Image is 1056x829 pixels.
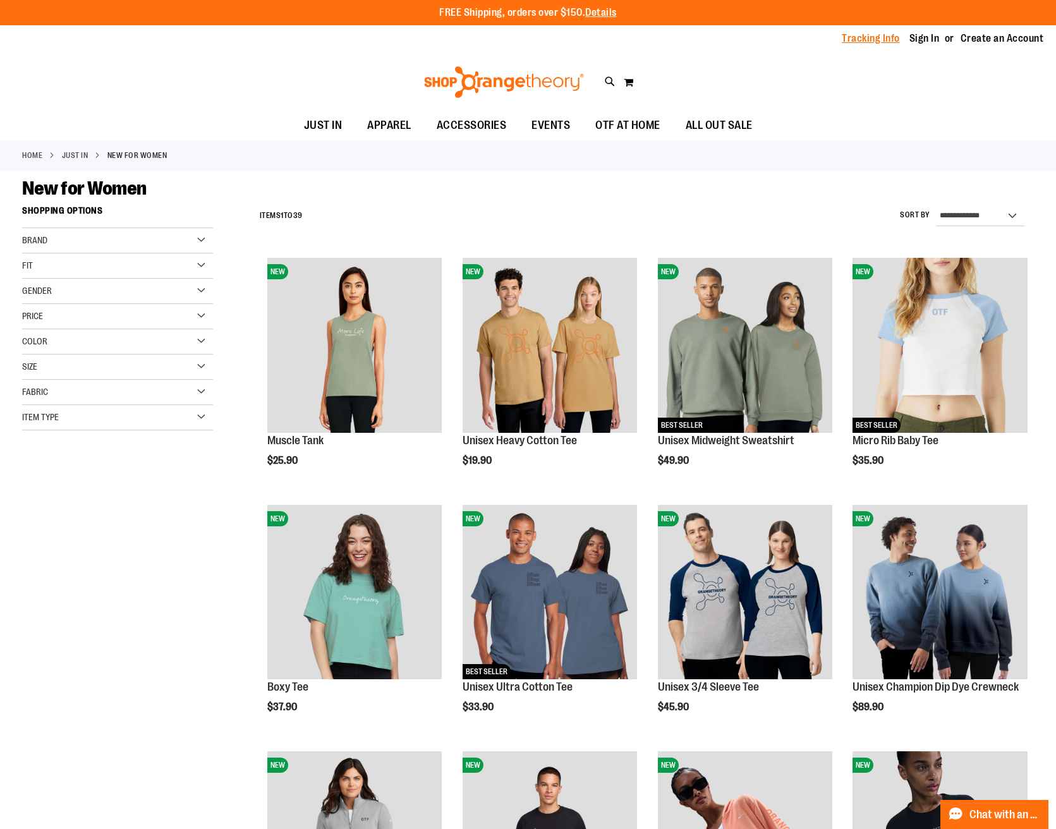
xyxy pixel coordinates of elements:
[595,111,660,140] span: OTF AT HOME
[22,286,52,296] span: Gender
[652,251,839,498] div: product
[22,260,33,270] span: Fit
[463,511,483,526] span: NEW
[22,200,213,228] strong: Shopping Options
[267,434,324,447] a: Muscle Tank
[853,758,873,773] span: NEW
[846,499,1034,745] div: product
[367,111,411,140] span: APPAREL
[658,418,706,433] span: BEST SELLER
[463,758,483,773] span: NEW
[261,251,449,498] div: product
[658,258,833,435] a: Unisex Midweight SweatshirtNEWBEST SELLER
[853,505,1028,680] img: Unisex Champion Dip Dye Crewneck
[267,511,288,526] span: NEW
[652,499,839,745] div: product
[22,361,37,372] span: Size
[853,511,873,526] span: NEW
[853,418,901,433] span: BEST SELLER
[22,387,48,397] span: Fabric
[422,66,586,98] img: Shop Orangetheory
[658,701,691,713] span: $45.90
[267,505,442,682] a: Boxy TeeNEW
[261,499,449,745] div: product
[658,434,794,447] a: Unisex Midweight Sweatshirt
[267,455,300,466] span: $25.90
[853,258,1028,433] img: Micro Rib Baby Tee
[260,206,303,226] h2: Items to
[267,258,442,433] img: Muscle Tank
[853,264,873,279] span: NEW
[940,800,1049,829] button: Chat with an Expert
[969,809,1041,821] span: Chat with an Expert
[22,311,43,321] span: Price
[658,681,759,693] a: Unisex 3/4 Sleeve Tee
[658,505,833,682] a: Unisex 3/4 Sleeve TeeNEW
[900,210,930,221] label: Sort By
[22,235,47,245] span: Brand
[842,32,900,45] a: Tracking Info
[22,336,47,346] span: Color
[658,505,833,680] img: Unisex 3/4 Sleeve Tee
[463,455,494,466] span: $19.90
[853,434,938,447] a: Micro Rib Baby Tee
[658,264,679,279] span: NEW
[267,505,442,680] img: Boxy Tee
[293,211,303,220] span: 39
[463,701,495,713] span: $33.90
[107,150,167,161] strong: New for Women
[853,701,885,713] span: $89.90
[463,505,638,680] img: Unisex Ultra Cotton Tee
[463,264,483,279] span: NEW
[437,111,507,140] span: ACCESSORIES
[281,211,284,220] span: 1
[267,264,288,279] span: NEW
[853,505,1028,682] a: Unisex Champion Dip Dye CrewneckNEW
[531,111,570,140] span: EVENTS
[463,258,638,435] a: Unisex Heavy Cotton TeeNEW
[463,434,577,447] a: Unisex Heavy Cotton Tee
[686,111,753,140] span: ALL OUT SALE
[853,681,1019,693] a: Unisex Champion Dip Dye Crewneck
[909,32,940,45] a: Sign In
[267,701,299,713] span: $37.90
[304,111,343,140] span: JUST IN
[658,258,833,433] img: Unisex Midweight Sweatshirt
[267,758,288,773] span: NEW
[267,681,308,693] a: Boxy Tee
[456,251,644,498] div: product
[463,681,573,693] a: Unisex Ultra Cotton Tee
[22,412,59,422] span: Item Type
[658,455,691,466] span: $49.90
[853,258,1028,435] a: Micro Rib Baby TeeNEWBEST SELLER
[585,7,617,18] a: Details
[463,664,511,679] span: BEST SELLER
[267,258,442,435] a: Muscle TankNEW
[463,505,638,682] a: Unisex Ultra Cotton TeeNEWBEST SELLER
[62,150,88,161] a: JUST IN
[853,455,885,466] span: $35.90
[456,499,644,745] div: product
[463,258,638,433] img: Unisex Heavy Cotton Tee
[439,6,617,20] p: FREE Shipping, orders over $150.
[658,758,679,773] span: NEW
[22,150,42,161] a: Home
[961,32,1044,45] a: Create an Account
[846,251,1034,498] div: product
[22,178,147,199] span: New for Women
[658,511,679,526] span: NEW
